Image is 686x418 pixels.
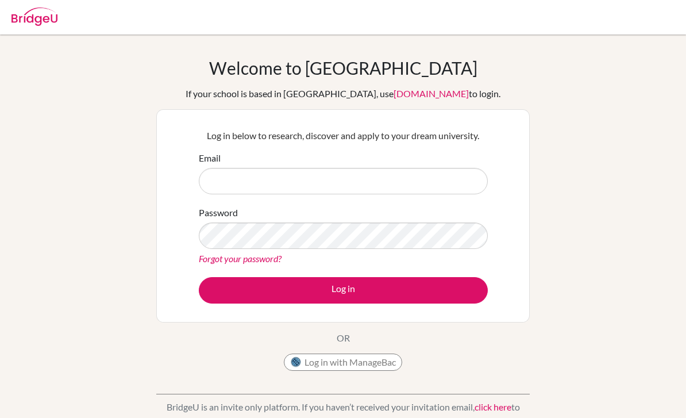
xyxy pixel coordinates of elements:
[199,277,488,304] button: Log in
[199,206,238,220] label: Password
[394,88,469,99] a: [DOMAIN_NAME]
[284,354,402,371] button: Log in with ManageBac
[186,87,500,101] div: If your school is based in [GEOGRAPHIC_DATA], use to login.
[475,401,511,412] a: click here
[199,253,282,264] a: Forgot your password?
[337,331,350,345] p: OR
[11,7,57,26] img: Bridge-U
[209,57,477,78] h1: Welcome to [GEOGRAPHIC_DATA]
[199,129,488,143] p: Log in below to research, discover and apply to your dream university.
[199,151,221,165] label: Email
